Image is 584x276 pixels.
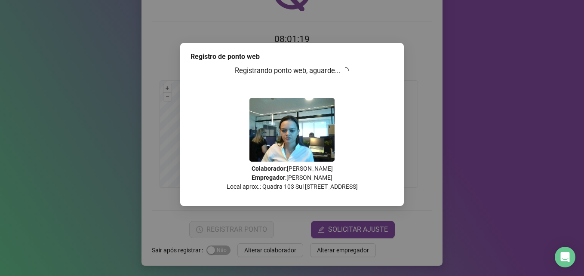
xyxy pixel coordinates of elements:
[191,164,393,191] p: : [PERSON_NAME] : [PERSON_NAME] Local aprox.: Quadra 103 Sul [STREET_ADDRESS]
[249,98,335,162] img: Z
[191,65,393,77] h3: Registrando ponto web, aguarde...
[191,52,393,62] div: Registro de ponto web
[555,247,575,267] div: Open Intercom Messenger
[252,174,285,181] strong: Empregador
[252,165,286,172] strong: Colaborador
[341,65,350,75] span: loading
